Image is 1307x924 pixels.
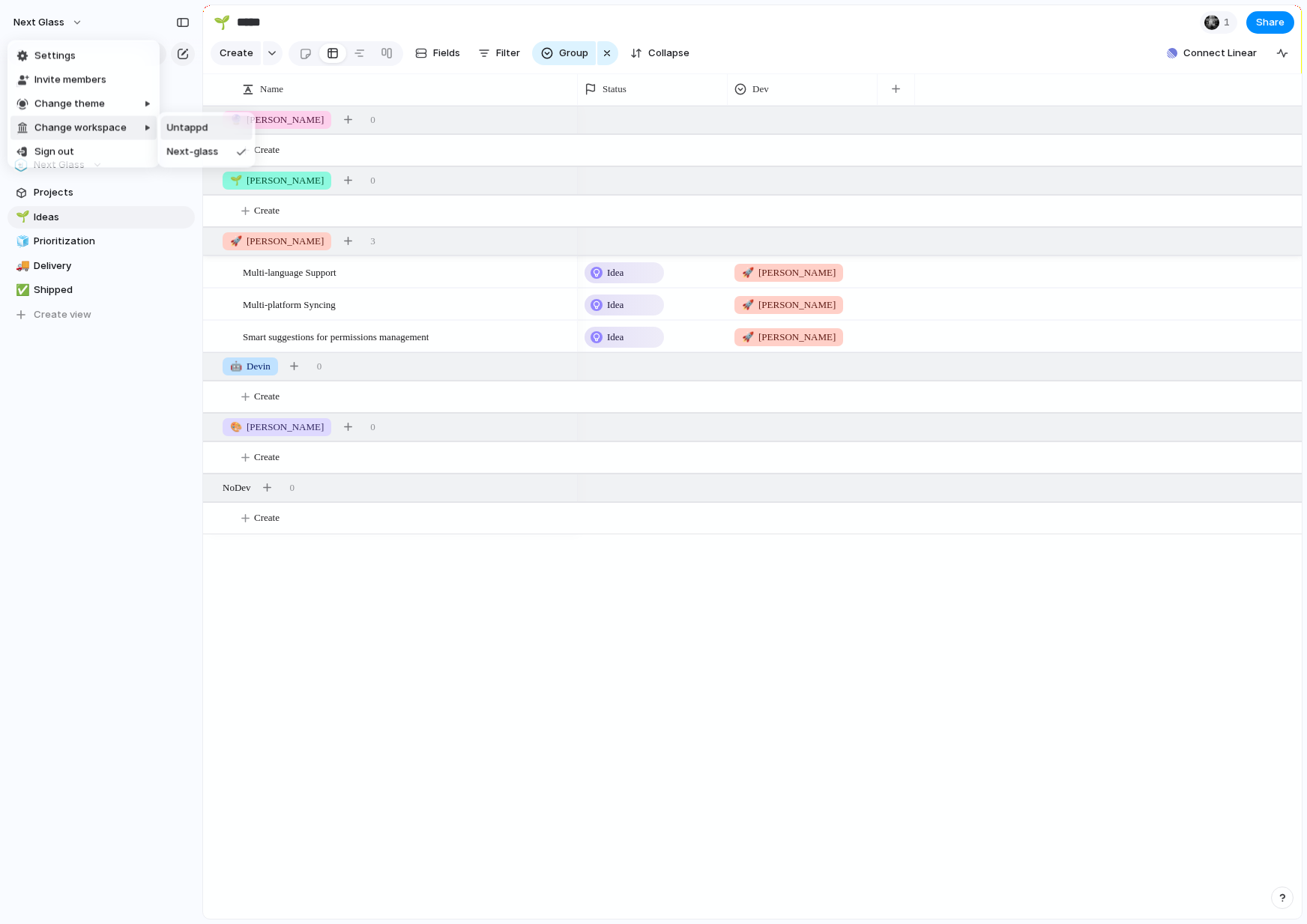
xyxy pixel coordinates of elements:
span: Change theme [34,97,105,112]
span: Invite members [34,73,106,88]
span: Sign out [34,145,74,160]
span: Change workspace [34,121,127,136]
span: Next-glass [167,145,219,160]
span: Untappd [167,121,208,136]
span: Settings [34,49,76,64]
